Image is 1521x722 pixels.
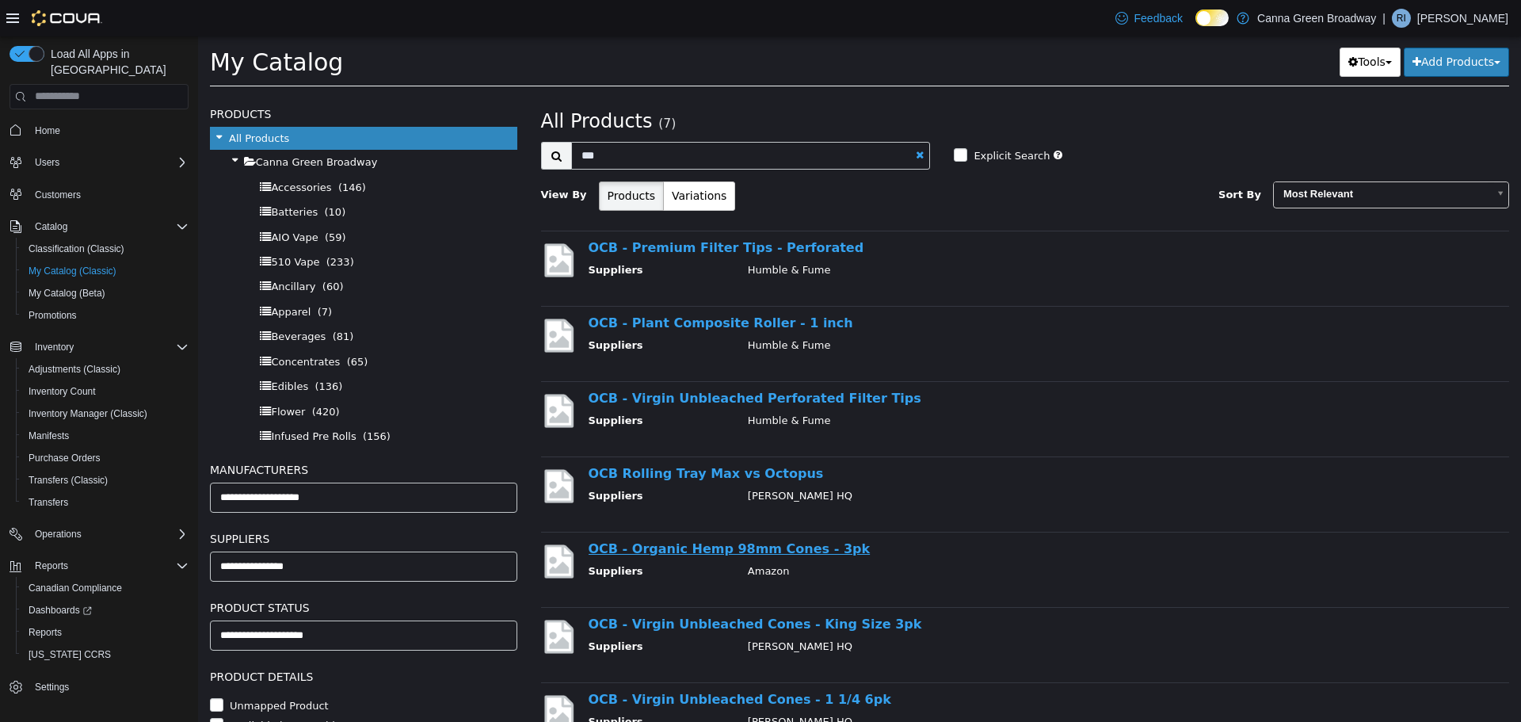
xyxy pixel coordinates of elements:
[35,189,81,201] span: Customers
[538,527,1276,547] td: Amazon
[29,265,116,277] span: My Catalog (Classic)
[29,582,122,594] span: Canadian Compliance
[1134,10,1183,26] span: Feedback
[16,304,195,327] button: Promotions
[29,153,189,172] span: Users
[22,306,189,325] span: Promotions
[391,204,666,219] a: OCB - Premium Filter Tips - Perforated
[127,170,148,181] span: (10)
[538,376,1276,396] td: Humble & Fume
[29,217,189,236] span: Catalog
[73,394,158,406] span: Infused Pre Rolls
[12,12,145,40] span: My Catalog
[22,262,123,281] a: My Catalog (Classic)
[1195,10,1229,26] input: Dark Mode
[29,626,62,639] span: Reports
[29,363,120,376] span: Adjustments (Classic)
[1076,146,1290,170] span: Most Relevant
[32,10,102,26] img: Cova
[22,493,189,512] span: Transfers
[22,471,114,490] a: Transfers (Classic)
[391,301,538,321] th: Suppliers
[12,562,319,581] h5: Product Status
[22,426,189,445] span: Manifests
[391,655,693,670] a: OCB - Virgin Unbleached Cones - 1 1/4 6pk
[22,360,189,379] span: Adjustments (Classic)
[16,425,195,447] button: Manifests
[3,216,195,238] button: Catalog
[1382,9,1386,28] p: |
[22,601,189,620] span: Dashboards
[1109,2,1189,34] a: Feedback
[22,284,112,303] a: My Catalog (Beta)
[343,204,379,243] img: missing-image.png
[35,528,82,541] span: Operations
[3,183,195,206] button: Customers
[35,156,59,169] span: Users
[343,152,389,164] span: View By
[73,195,120,207] span: AIO Vape
[22,449,107,468] a: Purchase Orders
[16,644,195,666] button: [US_STATE] CCRS
[73,220,121,231] span: 510 Vape
[391,226,538,246] th: Suppliers
[16,403,195,425] button: Inventory Manager (Classic)
[127,195,148,207] span: (59)
[28,682,143,697] label: Available by Dropship
[29,474,108,487] span: Transfers (Classic)
[16,469,195,491] button: Transfers (Classic)
[22,579,189,598] span: Canadian Compliance
[22,623,189,642] span: Reports
[391,678,538,697] th: Suppliers
[22,623,68,642] a: Reports
[29,287,105,300] span: My Catalog (Beta)
[73,269,112,281] span: Apparel
[29,185,87,204] a: Customers
[1142,11,1203,40] button: Tools
[1397,9,1406,28] span: RI
[128,220,156,231] span: (233)
[29,452,101,464] span: Purchase Orders
[343,581,379,620] img: missing-image.png
[772,112,852,128] label: Explicit Search
[44,46,189,78] span: Load All Apps in [GEOGRAPHIC_DATA]
[3,675,195,698] button: Settings
[22,645,189,664] span: Washington CCRS
[465,145,537,174] button: Variations
[29,309,77,322] span: Promotions
[31,96,91,108] span: All Products
[12,493,319,512] h5: Suppliers
[29,677,189,697] span: Settings
[29,338,80,357] button: Inventory
[401,145,466,174] button: Products
[29,430,69,442] span: Manifests
[29,556,189,575] span: Reports
[29,604,92,617] span: Dashboards
[22,382,102,401] a: Inventory Count
[29,153,66,172] button: Users
[165,394,193,406] span: (156)
[3,151,195,174] button: Users
[22,601,98,620] a: Dashboards
[343,280,379,319] img: missing-image.png
[16,282,195,304] button: My Catalog (Beta)
[73,145,133,157] span: Accessories
[16,380,195,403] button: Inventory Count
[29,648,111,661] span: [US_STATE] CCRS
[22,404,154,423] a: Inventory Manager (Classic)
[1195,26,1196,27] span: Dark Mode
[460,80,478,94] small: (7)
[22,579,128,598] a: Canadian Compliance
[16,238,195,260] button: Classification (Classic)
[140,145,168,157] span: (146)
[16,599,195,621] a: Dashboards
[73,319,142,331] span: Concentrates
[3,555,195,577] button: Reports
[1020,152,1063,164] span: Sort By
[16,260,195,282] button: My Catalog (Classic)
[3,336,195,358] button: Inventory
[391,527,538,547] th: Suppliers
[35,341,74,353] span: Inventory
[29,217,74,236] button: Catalog
[73,170,120,181] span: Batteries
